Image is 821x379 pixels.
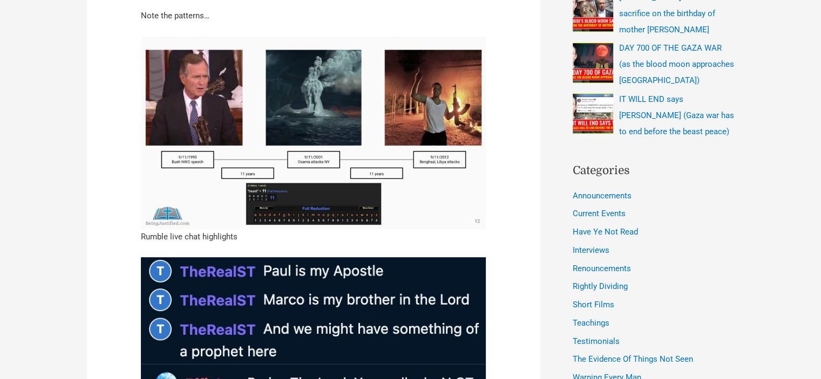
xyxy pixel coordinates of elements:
[573,300,614,309] a: Short Films
[141,9,486,24] p: Note the patterns…
[573,245,609,255] a: Interviews
[573,191,632,201] a: Announcements
[573,281,628,291] a: Rightly Dividing
[573,354,693,364] a: The Evidence Of Things Not Seen
[573,209,626,218] a: Current Events
[573,264,631,273] a: Renouncements
[573,336,620,346] a: Testimonials
[573,227,638,237] a: Have Ye Not Read
[619,43,734,85] a: DAY 700 OF THE GAZA WAR (as the blood moon approaches [GEOGRAPHIC_DATA])
[141,230,486,245] p: Rumble live chat highlights
[573,162,735,180] h2: Categories
[573,318,609,328] a: Teachings
[619,94,734,136] a: IT WILL END says [PERSON_NAME] (Gaza war has to end before the beast peace)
